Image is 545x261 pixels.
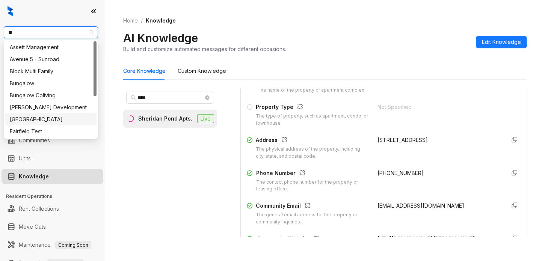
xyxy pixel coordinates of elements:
[19,133,50,148] a: Communities
[19,169,49,184] a: Knowledge
[377,202,464,209] span: [EMAIL_ADDRESS][DOMAIN_NAME]
[5,77,97,89] div: Bungalow
[5,101,97,113] div: Davis Development
[2,101,103,116] li: Collections
[19,151,31,166] a: Units
[2,201,103,216] li: Rent Collections
[123,31,198,45] h2: AI Knowledge
[5,125,97,137] div: Fairfield Test
[377,170,424,176] span: [PHONE_NUMBER]
[131,95,136,100] span: search
[10,79,92,88] div: Bungalow
[6,193,105,200] h3: Resident Operations
[123,45,286,53] div: Build and customize automated messages for different occasions.
[476,36,527,48] button: Edit Knowledge
[256,146,368,160] div: The physical address of the property, including city, state, and postal code.
[205,95,210,100] span: close-circle
[256,202,368,211] div: Community Email
[5,113,97,125] div: Fairfield
[257,87,365,94] div: The name of the property or apartment complex.
[141,17,143,25] li: /
[5,65,97,77] div: Block Multi Family
[2,83,103,98] li: Leasing
[256,136,368,146] div: Address
[256,113,368,127] div: The type of property, such as apartment, condo, or townhouse.
[377,136,499,144] div: [STREET_ADDRESS]
[10,127,92,136] div: Fairfield Test
[10,103,92,112] div: [PERSON_NAME] Development
[256,103,368,113] div: Property Type
[5,41,97,53] div: Assett Management
[2,133,103,148] li: Communities
[2,219,103,234] li: Move Outs
[10,91,92,100] div: Bungalow Coliving
[10,67,92,75] div: Block Multi Family
[377,235,475,242] span: [URL][DOMAIN_NAME][PERSON_NAME]
[2,169,103,184] li: Knowledge
[256,169,369,179] div: Phone Number
[5,53,97,65] div: Avenue 5 - Sunroad
[19,201,59,216] a: Rent Collections
[256,179,369,193] div: The contact phone number for the property or leasing office.
[5,89,97,101] div: Bungalow Coliving
[482,38,521,46] span: Edit Knowledge
[10,43,92,51] div: Assett Management
[19,219,46,234] a: Move Outs
[10,115,92,124] div: [GEOGRAPHIC_DATA]
[122,17,139,25] a: Home
[256,211,368,226] div: The general email address for the property or community inquiries.
[138,115,192,123] div: Sheridan Pond Apts.
[8,6,13,17] img: logo
[123,67,166,75] div: Core Knowledge
[178,67,226,75] div: Custom Knowledge
[197,114,214,123] span: Live
[146,17,176,24] span: Knowledge
[55,241,91,249] span: Coming Soon
[2,151,103,166] li: Units
[10,55,92,63] div: Avenue 5 - Sunroad
[377,103,499,111] div: Not Specified
[2,237,103,252] li: Maintenance
[257,235,368,244] div: Community Website
[2,50,103,65] li: Leads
